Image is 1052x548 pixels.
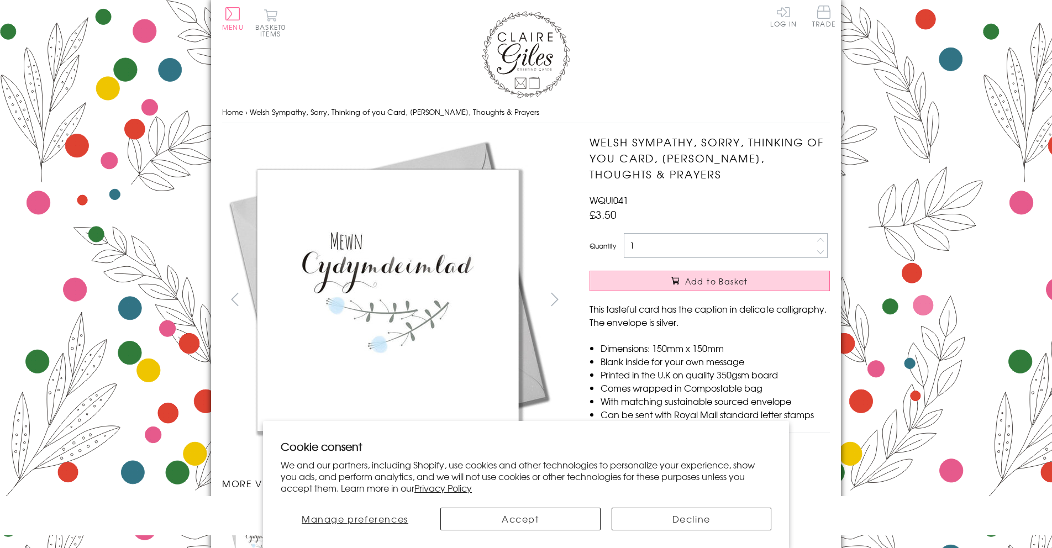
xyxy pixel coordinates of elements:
p: This tasteful card has the caption in delicate calligraphy. The envelope is silver. [590,302,830,329]
h3: More views [222,477,567,490]
a: Privacy Policy [414,481,472,494]
span: Manage preferences [302,512,408,525]
a: Trade [812,6,835,29]
span: Trade [812,6,835,27]
button: Accept [440,508,601,530]
a: Home [222,107,243,117]
button: Menu [222,7,244,30]
span: Add to Basket [685,276,748,287]
span: £3.50 [590,207,617,222]
li: Printed in the U.K on quality 350gsm board [601,368,830,381]
h2: Cookie consent [281,439,771,454]
li: Can be sent with Royal Mail standard letter stamps [601,408,830,421]
button: Basket0 items [255,9,286,37]
li: Blank inside for your own message [601,355,830,368]
button: Add to Basket [590,271,830,291]
span: › [245,107,248,117]
span: Welsh Sympathy, Sorry, Thinking of you Card, [PERSON_NAME], Thoughts & Prayers [250,107,539,117]
button: prev [222,287,247,312]
li: With matching sustainable sourced envelope [601,394,830,408]
li: Comes wrapped in Compostable bag [601,381,830,394]
nav: breadcrumbs [222,101,830,124]
img: Claire Giles Greetings Cards [482,11,570,98]
a: Log In [770,6,797,27]
span: 0 items [260,22,286,39]
h1: Welsh Sympathy, Sorry, Thinking of you Card, [PERSON_NAME], Thoughts & Prayers [590,134,830,182]
label: Quantity [590,241,616,251]
button: Manage preferences [281,508,429,530]
p: We and our partners, including Shopify, use cookies and other technologies to personalize your ex... [281,459,771,493]
img: Welsh Sympathy, Sorry, Thinking of you Card, Fern Flowers, Thoughts & Prayers [222,134,554,466]
button: next [543,287,567,312]
li: Dimensions: 150mm x 150mm [601,341,830,355]
span: WQUI041 [590,193,628,207]
button: Decline [612,508,772,530]
span: Menu [222,22,244,32]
